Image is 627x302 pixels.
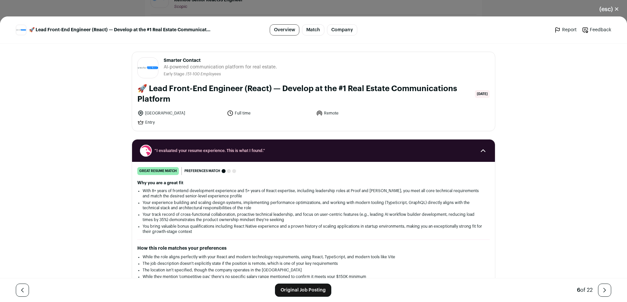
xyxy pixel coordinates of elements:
[143,274,484,279] li: While they mention 'competitive pay,' there's no specific salary range mentioned to confirm it me...
[302,24,324,36] a: Match
[591,2,627,16] button: Close modal
[227,110,313,116] li: Full time
[29,27,211,33] span: 🚀 Lead Front-End Engineer (React) — Develop at the #1 Real Estate Communications Platform
[143,261,484,266] li: The job description doesn't explicitly state if the position is remote, which is one of your key ...
[577,288,580,293] span: 6
[164,57,277,64] span: Smarter Contact
[137,180,490,186] h2: Why you are a great fit
[143,224,484,234] li: You bring valuable bonus qualifications including React Native experience and a proven history of...
[143,254,484,260] li: While the role aligns perfectly with your React and modern technology requirements, using React, ...
[186,72,221,77] li: /
[143,188,484,199] li: With 8+ years of frontend development experience and 5+ years of React expertise, including leade...
[475,90,490,98] span: [DATE]
[164,72,186,77] li: Early Stage
[275,284,331,297] a: Original Job Posting
[138,66,158,69] img: dcb6e63168b58d9436b51749a49ba93dcb31cd96316bcea29ed491e0f17d83a9.png
[270,24,299,36] a: Overview
[154,148,473,153] span: “I evaluated your resume experience. This is what I found.”
[184,168,220,174] span: Preferences match
[143,267,484,273] li: The location isn't specified, though the company operates in the [GEOGRAPHIC_DATA]
[143,200,484,211] li: Your experience building and scaling design systems, implementing performance optimizations, and ...
[143,212,484,222] li: Your track record of cross-functional collaboration, proactive technical leadership, and focus on...
[137,110,223,116] li: [GEOGRAPHIC_DATA]
[327,24,357,36] a: Company
[187,72,221,76] span: 51-100 Employees
[577,286,593,294] div: of 22
[137,167,179,175] div: great resume match
[582,27,611,33] a: Feedback
[137,119,223,126] li: Entry
[16,29,26,31] img: dcb6e63168b58d9436b51749a49ba93dcb31cd96316bcea29ed491e0f17d83a9.png
[137,245,490,252] h2: How this role matches your preferences
[554,27,577,33] a: Report
[137,84,472,105] h1: 🚀 Lead Front-End Engineer (React) — Develop at the #1 Real Estate Communications Platform
[164,64,277,70] span: AI-powered communication platform for real estate.
[316,110,402,116] li: Remote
